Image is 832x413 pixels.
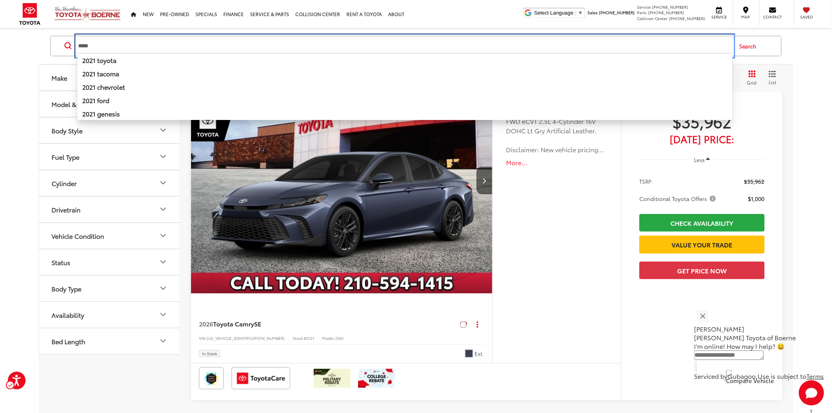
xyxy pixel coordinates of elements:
[191,67,493,294] img: 2026 Toyota Camry SE
[717,70,782,86] div: Page Menu
[335,335,344,341] span: 2561
[39,144,180,170] button: Fuel TypeFuel Type
[158,152,168,162] div: Fuel Type
[39,223,180,249] button: Vehicle ConditionVehicle Condition
[52,100,90,108] div: Model & Trim
[322,335,335,341] span: Model:
[726,378,775,384] label: Compare Vehicle
[748,195,765,203] span: $1,000
[460,322,466,328] input: Save this vehicle
[711,14,728,20] span: Service
[202,352,217,356] span: In Stock
[639,262,765,279] button: Get Price Now
[82,107,727,120] b: 2021 genesis
[639,177,653,185] span: TSRP:
[799,380,824,406] svg: Start Chat
[798,14,815,20] span: Saved
[39,302,180,328] button: AvailabilityAvailability
[199,335,207,341] span: VIN:
[694,156,705,163] span: Less
[744,177,765,185] span: $35,962
[358,369,395,388] img: /static/brand-toyota/National_Assets/toyota-college-grad.jpeg?height=48
[207,335,285,341] span: [US_VEHICLE_IDENTIFICATION_NUMBER]
[576,10,576,16] span: ​
[191,67,493,293] div: 2026 Toyota Camry SE 0
[304,335,314,341] span: 60121
[158,205,168,214] div: Drivetrain
[82,94,727,107] b: 2021 ford
[690,153,714,167] button: Less
[52,285,81,292] div: Body Type
[471,317,484,331] button: Actions
[52,179,77,187] div: Cylinder
[254,319,261,328] span: SE
[639,236,765,253] a: Value Your Trade
[77,37,732,55] input: Search by Make, Model, or Keyword
[39,197,180,222] button: DrivetrainDrivetrain
[477,167,492,194] button: Next image
[648,9,685,15] span: [PHONE_NUMBER]
[587,9,598,15] span: Sales
[769,79,777,85] span: List
[158,310,168,320] div: Availability
[233,369,289,388] img: ToyotaCare Vic Vaughan Toyota of Boerne Boerne TX
[578,10,583,16] span: ▼
[506,107,607,154] div: Dk Cosmos 2026 Toyota Camry SE FWD eCVT 2.5L 4-Cylinder 16V DOHC Lt Gry Artificial Leather. Discl...
[39,91,180,117] button: Model & TrimModel & Trim
[599,9,635,15] span: [PHONE_NUMBER]
[639,135,765,143] span: [DATE] Price:
[639,214,765,232] a: Check Availability
[201,369,222,388] img: Toyota Safety Sense Vic Vaughan Toyota of Boerne Boerne TX
[477,321,478,327] span: dropdown dots
[158,231,168,241] div: Vehicle Condition
[637,4,651,10] span: Service
[39,249,180,275] button: StatusStatus
[293,335,304,341] span: Stock:
[52,153,79,160] div: Fuel Type
[506,158,607,167] button: More...
[534,10,574,16] span: Select Language
[52,127,83,134] div: Body Style
[39,328,180,354] button: Bed LengthBed Length
[799,380,824,406] button: Toggle Chat Window
[158,258,168,267] div: Status
[738,70,763,86] button: Grid View
[158,337,168,346] div: Bed Length
[652,4,688,10] span: [PHONE_NUMBER]
[54,6,121,22] img: Vic Vaughan Toyota of Boerne Boerne, TX
[52,311,84,319] div: Availability
[465,350,473,358] span: Dark Cosmos
[639,195,719,203] button: Conditional Toyota Offers
[82,67,727,80] b: 2021 tacoma
[732,36,768,56] button: Search
[52,74,67,81] div: Make
[39,170,180,196] button: CylinderCylinder
[52,232,104,240] div: Vehicle Condition
[314,369,351,388] img: /static/brand-toyota/National_Assets/toyota-military-rebate.jpeg?height=48
[191,67,493,293] a: 2026 Toyota Camry SE2026 Toyota Camry SE2026 Toyota Camry SE2026 Toyota Camry SE
[737,14,755,20] span: Map
[39,65,180,377] div: Carousel
[82,80,727,94] b: 2021 chevrolet
[637,9,647,15] span: Parts
[39,276,180,301] button: Body TypeBody Type
[764,14,782,20] span: Contact
[39,65,180,90] button: MakeMake
[669,15,705,21] span: [PHONE_NUMBER]
[199,319,213,328] span: 2026
[158,179,168,188] div: Cylinder
[534,10,583,16] a: Select Language​
[52,258,70,266] div: Status
[637,15,668,21] span: Collision Center
[726,370,732,376] input: Compare Vehicle
[639,111,765,131] span: $35,962
[639,195,718,203] span: Conditional Toyota Offers
[52,206,81,213] div: Drivetrain
[763,70,782,86] button: List View
[158,284,168,293] div: Body Type
[82,53,727,67] b: 2021 toyota
[52,337,85,345] div: Bed Length
[39,118,180,143] button: Body StyleBody Style
[158,126,168,135] div: Body Style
